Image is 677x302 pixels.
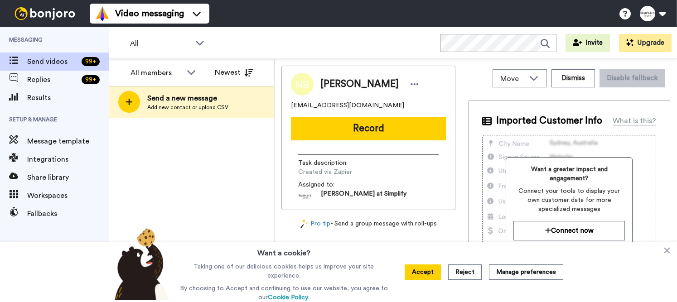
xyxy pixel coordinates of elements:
div: - Send a group message with roll-ups [281,219,455,229]
p: By choosing to Accept and continuing to use our website, you agree to our . [178,284,390,302]
span: [PERSON_NAME] [320,77,399,91]
span: Send videos [27,56,78,67]
div: All members [131,67,182,78]
button: Accept [405,264,441,280]
span: Send a new message [147,93,228,104]
img: vm-color.svg [95,6,110,21]
h3: Want a cookie? [257,242,310,259]
span: Integrations [27,154,109,165]
img: d68a98d3-f47b-4afc-a0d4-3a8438d4301f-1535983152.jpg [298,189,312,203]
div: What is this? [613,115,656,126]
span: Add new contact or upload CSV [147,104,228,111]
span: Workspaces [27,190,109,201]
span: All [130,38,191,49]
button: Upgrade [619,34,672,52]
span: Share library [27,172,109,183]
button: Invite [566,34,610,52]
img: bear-with-cookie.png [106,228,174,300]
p: Taking one of our delicious cookies helps us improve your site experience. [178,262,390,280]
span: Message template [27,136,109,147]
span: Created via Zapier [298,168,384,177]
img: Image of Nancy Brandborg [291,73,314,96]
span: Assigned to: [298,180,362,189]
span: Results [27,92,109,103]
span: Move [500,73,525,84]
span: Fallbacks [27,208,109,219]
button: Disable fallback [600,69,665,87]
button: Newest [208,63,260,81]
a: Cookie Policy [268,294,308,301]
span: Replies [27,74,78,85]
span: Task description : [298,158,362,168]
img: bj-logo-header-white.svg [11,7,79,20]
button: Manage preferences [489,264,563,280]
span: Connect your tools to display your own customer data for more specialized messages [513,187,625,214]
span: Video messaging [115,7,184,20]
span: Imported Customer Info [496,114,602,128]
div: 99 + [82,57,100,66]
span: [PERSON_NAME] at Simplify [321,189,406,203]
button: Reject [448,264,482,280]
a: Pro tip [300,219,330,229]
img: magic-wand.svg [300,219,309,229]
span: [EMAIL_ADDRESS][DOMAIN_NAME] [291,101,404,110]
button: Record [291,117,446,140]
span: Want a greater impact and engagement? [513,165,625,183]
div: 99 + [82,75,100,84]
button: Dismiss [551,69,595,87]
button: Connect now [513,221,625,240]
